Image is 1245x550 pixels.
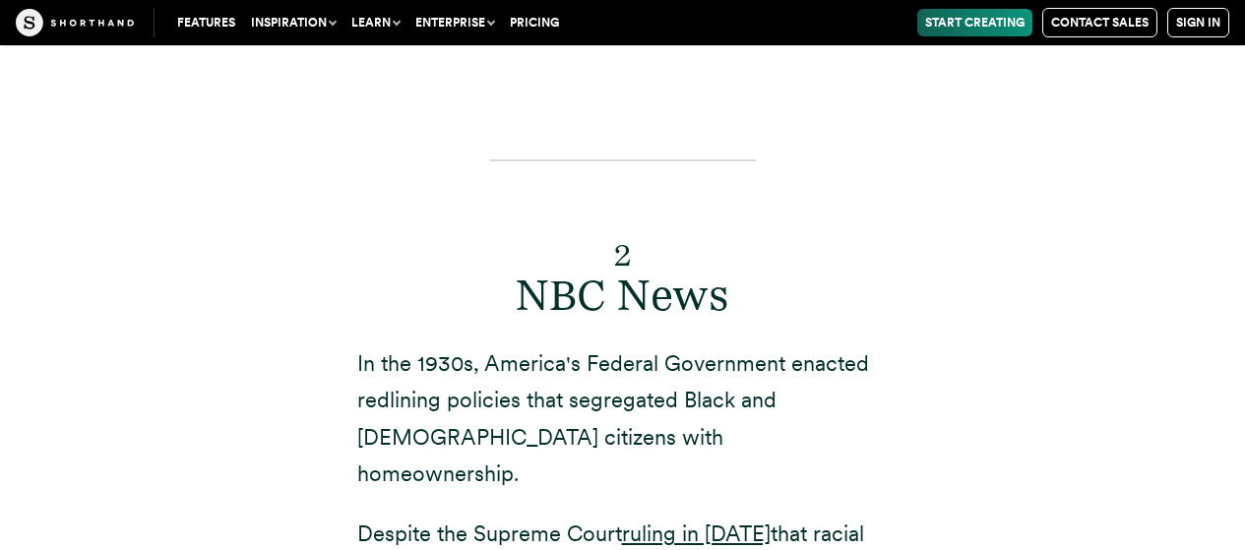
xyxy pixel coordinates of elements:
[16,9,134,36] img: The Craft
[1167,8,1229,37] a: Sign in
[243,9,343,36] button: Inspiration
[622,520,771,546] a: ruling in [DATE]
[502,9,567,36] a: Pricing
[407,9,502,36] button: Enterprise
[357,217,889,322] h2: NBC News
[343,9,407,36] button: Learn
[169,9,243,36] a: Features
[1042,8,1157,37] a: Contact Sales
[357,345,889,493] p: In the 1930s, America's Federal Government enacted redlining policies that segregated Black and [...
[614,236,631,273] sub: 2
[917,9,1032,36] a: Start Creating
